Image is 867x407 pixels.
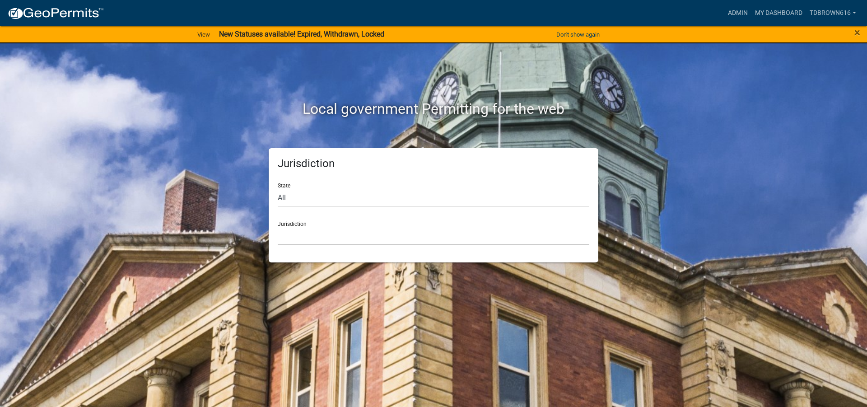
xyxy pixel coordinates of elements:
h2: Local government Permitting for the web [183,100,684,117]
a: My Dashboard [751,5,806,22]
a: View [194,27,214,42]
a: tdbrown616 [806,5,860,22]
h5: Jurisdiction [278,157,589,170]
span: × [854,26,860,39]
button: Close [854,27,860,38]
a: Admin [724,5,751,22]
strong: New Statuses available! Expired, Withdrawn, Locked [219,30,384,38]
button: Don't show again [553,27,603,42]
